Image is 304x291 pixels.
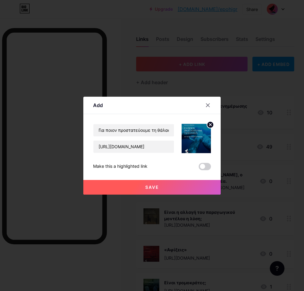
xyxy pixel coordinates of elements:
input: URL [93,141,174,153]
div: Add [93,102,103,109]
button: Save [83,180,221,195]
input: Title [93,124,174,136]
span: Save [145,185,159,190]
div: Make this a highlighted link [93,163,147,170]
img: link_thumbnail [182,124,211,153]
